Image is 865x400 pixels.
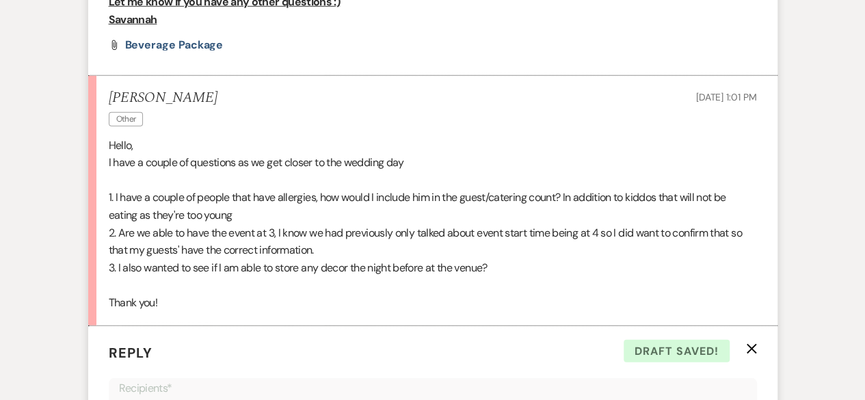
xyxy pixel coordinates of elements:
[109,12,157,27] u: Savannah
[109,189,757,224] p: 1. I have a couple of people that have allergies, how would I include him in the guest/catering c...
[624,340,730,363] span: Draft saved!
[109,294,757,312] p: Thank you!
[109,224,757,259] p: 2. Are we able to have the event at 3, I know we had previously only talked about event start tim...
[119,379,747,397] p: Recipients*
[125,40,224,51] a: Beverage Package
[109,344,152,362] span: Reply
[109,137,757,155] p: Hello,
[109,154,757,172] p: I have a couple of questions as we get closer to the wedding day
[125,38,224,52] span: Beverage Package
[695,91,756,103] span: [DATE] 1:01 PM
[109,90,217,107] h5: [PERSON_NAME]
[109,259,757,277] p: 3. I also wanted to see if I am able to store any decor the night before at the venue?
[109,112,144,126] span: Other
